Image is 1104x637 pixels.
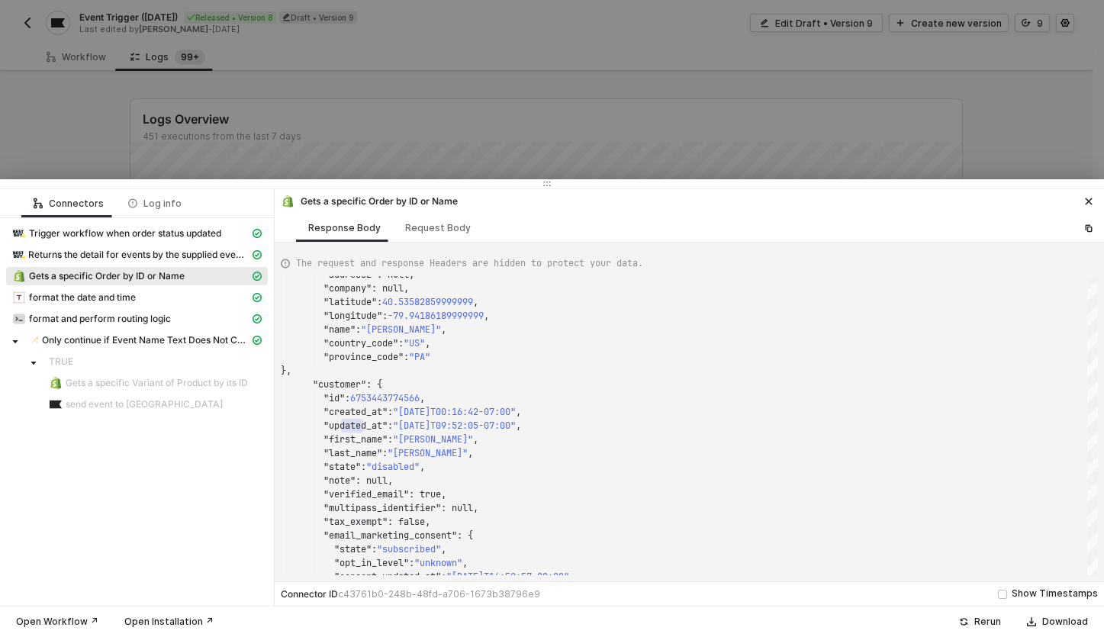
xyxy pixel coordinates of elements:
[382,447,388,459] span: :
[366,378,382,391] span: : {
[457,529,473,542] span: : {
[29,227,221,240] span: Trigger workflow when order status updated
[468,447,473,459] span: ,
[124,616,214,628] div: Open Installation ↗
[253,336,262,345] span: icon-cards
[414,557,462,569] span: "unknown"
[42,334,249,346] span: Only continue if Event Name Text Does Not Contain - Case Insensitive Unknown
[6,267,268,285] span: Gets a specific Order by ID or Name
[281,195,458,208] div: Gets a specific Order by ID or Name
[441,502,478,514] span: : null,
[323,475,356,487] span: "note"
[66,398,223,410] span: send event to [GEOGRAPHIC_DATA]
[441,543,446,555] span: ,
[13,313,25,325] img: integration-icon
[323,351,404,363] span: "province_code"
[404,351,409,363] span: :
[313,378,366,391] span: "customer"
[382,296,473,308] span: 40.53582859999999
[6,246,268,264] span: Returns the detail for events by the supplied eventIds.
[24,331,268,349] span: Only continue if Event Name Text Does Not Contain - Case Insensitive Unknown
[388,420,393,432] span: :
[16,616,98,628] div: Open Workflow ↗
[409,488,446,500] span: : true,
[31,334,39,346] img: integration-icon
[50,398,62,410] img: integration-icon
[484,310,489,322] span: ,
[253,229,262,238] span: icon-cards
[388,406,393,418] span: :
[128,198,182,210] div: Log info
[50,377,62,389] img: integration-icon
[323,323,356,336] span: "name"
[361,323,441,336] span: "[PERSON_NAME]"
[323,392,345,404] span: "id"
[409,557,414,569] span: :
[34,198,104,210] div: Connectors
[34,199,43,208] span: icon-logic
[363,419,364,433] textarea: Editor content;Press Alt+F1 for Accessibility Options.
[281,365,291,377] span: },
[6,310,268,328] span: format and perform routing logic
[473,296,478,308] span: ,
[323,406,388,418] span: "created_at"
[393,420,516,432] span: "[DATE]T09:52:05-07:00"
[253,293,262,302] span: icon-cards
[308,222,381,234] div: Response Body
[398,337,404,349] span: :
[29,270,185,282] span: Gets a specific Order by ID or Name
[323,447,382,459] span: "last_name"
[393,406,516,418] span: "[DATE]T00:16:42-07:00"
[114,613,224,631] button: Open Installation ↗
[11,338,19,346] span: caret-down
[1012,587,1098,601] div: Show Timestamps
[441,571,446,583] span: :
[420,461,425,473] span: ,
[29,291,136,304] span: format the date and time
[323,337,398,349] span: "country_code"
[66,377,248,389] span: Gets a specific Variant of Product by its ID
[1084,197,1093,206] span: icon-close
[388,433,393,446] span: :
[29,313,171,325] span: format and perform routing logic
[253,250,262,259] span: icon-cards
[516,406,521,418] span: ,
[253,314,262,323] span: icon-cards
[388,516,430,528] span: : false,
[323,282,372,294] span: "company"
[361,461,366,473] span: :
[409,351,430,363] span: "PA"
[356,475,393,487] span: : null,
[404,337,425,349] span: "US"
[366,461,420,473] span: "disabled"
[382,310,388,322] span: :
[323,488,409,500] span: "verified_email"
[420,392,425,404] span: ,
[393,433,473,446] span: "[PERSON_NAME]"
[441,323,446,336] span: ,
[446,571,569,583] span: "[DATE]T16:59:57-08:00"
[323,296,377,308] span: "latitude"
[282,195,294,208] img: integration-icon
[388,310,484,322] span: -79.94186189999999
[30,359,37,367] span: caret-down
[473,433,478,446] span: ,
[372,543,377,555] span: :
[281,588,540,600] div: Connector ID
[13,249,25,261] img: integration-icon
[949,613,1011,631] button: Rerun
[542,179,552,188] span: icon-drag-indicator
[323,310,382,322] span: "longitude"
[43,374,268,392] span: Gets a specific Variant of Product by its ID
[43,352,268,371] span: TRUE
[1017,613,1098,631] button: Download
[13,270,25,282] img: integration-icon
[356,323,361,336] span: :
[959,617,968,626] span: icon-success-page
[334,543,372,555] span: "state"
[345,392,350,404] span: :
[425,337,430,349] span: ,
[49,355,73,368] span: TRUE
[323,420,388,432] span: "updated_at"
[350,392,420,404] span: 6753443774566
